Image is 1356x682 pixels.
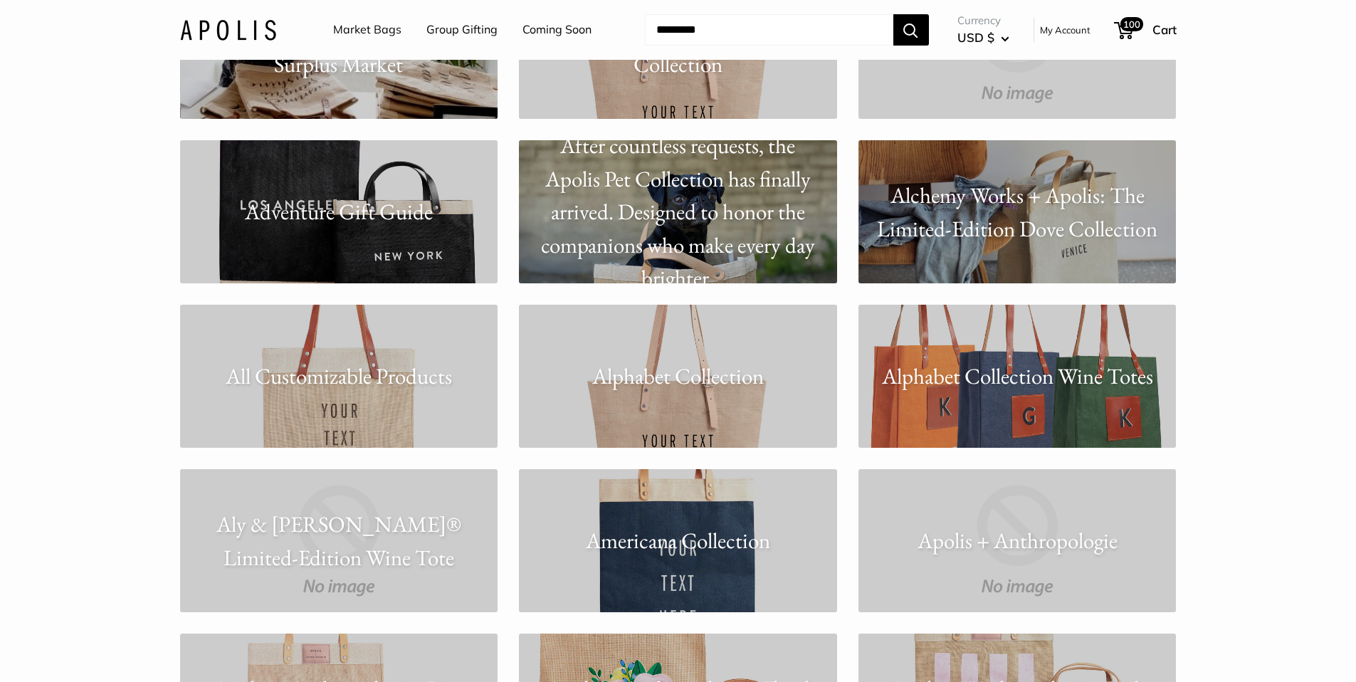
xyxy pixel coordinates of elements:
[858,140,1177,283] a: Alchemy Works + Apolis: The Limited-Edition Dove Collection
[645,14,893,46] input: Search...
[858,305,1177,448] a: Alphabet Collection Wine Totes
[858,360,1177,393] p: Alphabet Collection Wine Totes
[1115,19,1177,41] a: 100 Cart
[519,140,837,283] a: After countless requests, the Apolis Pet Collection has finally arrived. Designed to honor the co...
[519,360,837,393] p: Alphabet Collection
[180,360,498,393] p: All Customizable Products
[522,19,592,41] a: Coming Soon
[426,19,498,41] a: Group Gifting
[180,195,498,229] p: Adventure Gift Guide
[858,469,1177,612] a: Apolis + Anthropologie
[893,14,929,46] button: Search
[519,305,837,448] a: Alphabet Collection
[1040,21,1090,38] a: My Account
[957,11,1009,31] span: Currency
[333,19,401,41] a: Market Bags
[180,508,498,574] p: Aly & [PERSON_NAME]® Limited-Edition Wine Tote
[519,469,837,612] a: Americana Collection
[180,140,498,283] a: Adventure Gift Guide
[1152,22,1177,37] span: Cart
[957,30,994,45] span: USD $
[957,26,1009,49] button: USD $
[180,305,498,448] a: All Customizable Products
[180,469,498,612] a: Aly & [PERSON_NAME]® Limited-Edition Wine Tote
[180,19,276,40] img: Apolis
[858,524,1177,557] p: Apolis + Anthropologie
[519,129,837,295] p: After countless requests, the Apolis Pet Collection has finally arrived. Designed to honor the co...
[1120,17,1142,31] span: 100
[519,524,837,557] p: Americana Collection
[858,179,1177,245] p: Alchemy Works + Apolis: The Limited-Edition Dove Collection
